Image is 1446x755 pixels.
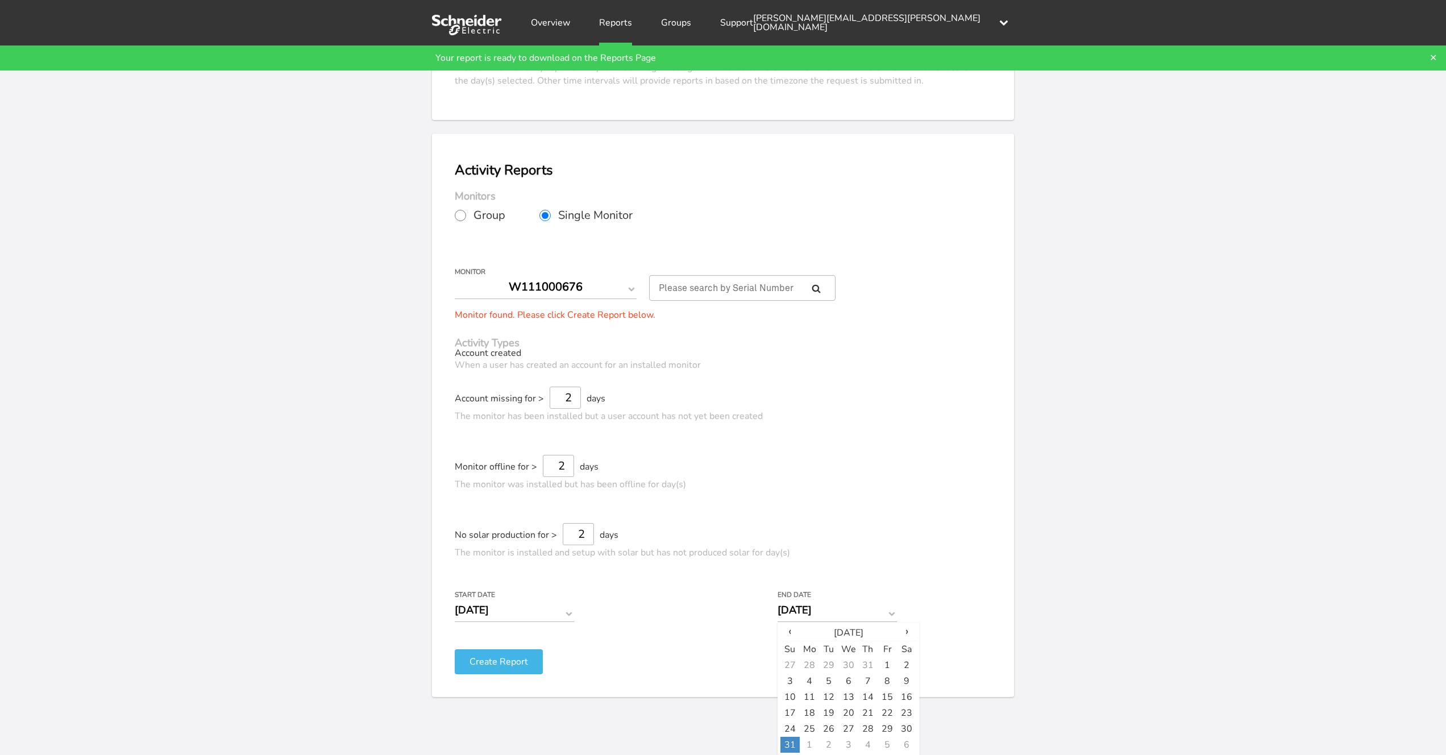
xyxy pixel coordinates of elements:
[649,275,836,301] input: Please search by Serial Number
[897,737,916,753] td: 6
[838,657,858,673] td: 30
[897,657,916,673] td: 2
[838,721,858,737] td: 27
[649,268,827,275] label: For large monitor counts
[778,591,888,598] label: End Date
[858,641,878,657] th: Th
[838,689,858,705] td: 13
[455,310,655,320] div: Monitor found. Please click Create Report below.
[800,689,819,705] td: 11
[819,657,838,673] td: 29
[819,689,838,705] td: 12
[878,737,897,753] td: 5
[455,268,641,275] label: Monitor
[897,625,916,637] span: ›
[838,673,858,689] td: 6
[878,657,897,673] td: 1
[800,737,819,753] td: 1
[800,657,819,673] td: 28
[800,673,819,689] td: 4
[838,641,858,657] th: We
[539,210,551,221] input: Single Monitor
[455,455,991,523] div: Monitor offline for >
[455,387,991,455] div: Account missing for >
[897,705,916,721] td: 23
[455,191,991,201] h3: Monitors
[432,15,502,35] img: Sense Logo
[819,737,838,753] td: 2
[819,705,838,721] td: 19
[455,210,466,221] input: Group
[819,673,838,689] td: 5
[780,689,800,705] td: 10
[897,673,916,689] td: 9
[455,591,566,598] label: Start Date
[858,689,878,705] td: 14
[455,358,991,387] span: When a user has created an account for an installed monitor
[455,163,991,177] h2: Activity Reports
[780,625,800,637] span: ‹
[800,721,819,737] td: 25
[838,705,858,721] td: 20
[780,657,800,673] td: 27
[897,689,916,705] td: 16
[858,721,878,737] td: 28
[455,477,991,506] span: The monitor was installed but has been offline for day(s)
[800,641,819,657] th: Mo
[455,349,991,387] div: Account created
[455,409,991,438] span: The monitor has been installed but a user account has not yet been created
[858,705,878,721] td: 21
[858,737,878,753] td: 4
[558,210,633,221] span: Single Monitor
[455,523,991,591] div: No solar production for >
[878,641,897,657] th: Fr
[455,338,991,348] h3: Activity Types
[897,641,916,657] th: Sa
[780,705,800,721] td: 17
[455,649,543,674] button: Create Report
[858,673,878,689] td: 7
[819,641,838,657] th: Tu
[878,673,897,689] td: 8
[858,657,878,673] td: 31
[878,705,897,721] td: 22
[838,737,858,753] td: 3
[455,61,991,88] p: Please note that daily reports will provide average wattage from 00:00 to 23:59 in the time zone ...
[878,721,897,737] td: 29
[435,52,1004,64] span: Your report is ready to download on the Reports Page
[800,705,819,721] td: 18
[780,641,800,657] th: Su
[819,721,838,737] td: 26
[897,721,916,737] td: 30
[780,673,800,689] td: 3
[780,737,800,753] td: 31
[878,689,897,705] td: 15
[473,210,505,221] span: Group
[800,625,897,641] th: [DATE]
[780,721,800,737] td: 24
[455,545,991,574] span: The monitor is installed and setup with solar but has not produced solar for day(s)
